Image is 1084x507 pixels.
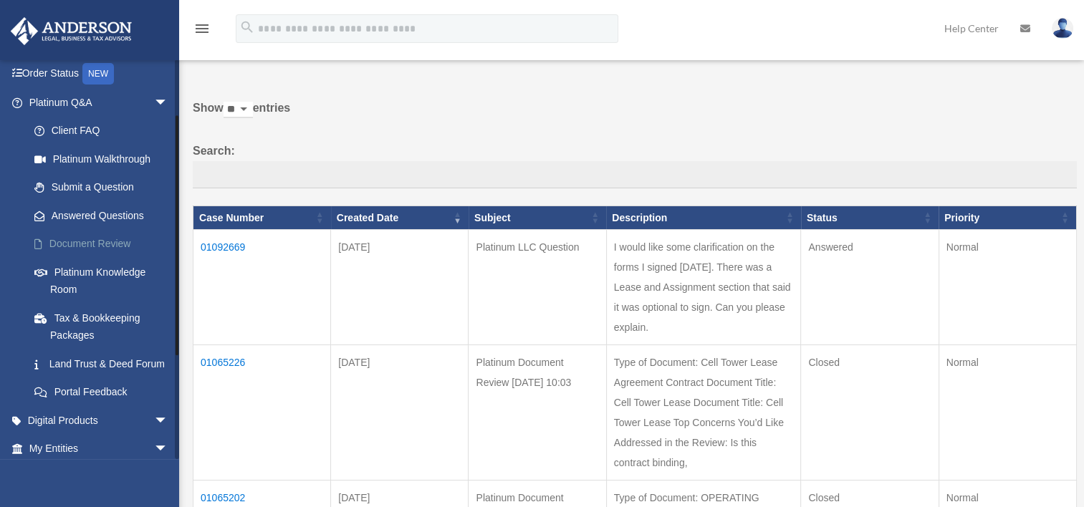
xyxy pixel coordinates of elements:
a: Platinum Knowledge Room [20,258,190,304]
a: Platinum Q&Aarrow_drop_down [10,88,190,117]
th: Priority: activate to sort column ascending [939,206,1076,230]
span: arrow_drop_down [154,88,183,117]
td: 01092669 [193,230,331,345]
div: NEW [82,63,114,84]
th: Subject: activate to sort column ascending [469,206,606,230]
input: Search: [193,161,1077,188]
a: Client FAQ [20,117,190,145]
td: Normal [939,230,1076,345]
a: My Entitiesarrow_drop_down [10,435,190,463]
th: Created Date: activate to sort column ascending [331,206,469,230]
td: Closed [801,345,939,481]
a: Tax & Bookkeeping Packages [20,304,190,349]
td: Normal [939,345,1076,481]
span: arrow_drop_down [154,406,183,435]
a: Portal Feedback [20,378,190,407]
th: Description: activate to sort column ascending [606,206,801,230]
select: Showentries [224,102,253,118]
a: Order StatusNEW [10,59,190,89]
a: Platinum Walkthrough [20,145,190,173]
img: User Pic [1052,18,1073,39]
span: arrow_drop_down [154,435,183,464]
td: I would like some clarification on the forms I signed [DATE]. There was a Lease and Assignment se... [606,230,801,345]
a: Digital Productsarrow_drop_down [10,406,190,435]
td: Platinum LLC Question [469,230,606,345]
td: [DATE] [331,230,469,345]
td: [DATE] [331,345,469,481]
img: Anderson Advisors Platinum Portal [6,17,136,45]
i: search [239,19,255,35]
td: 01065226 [193,345,331,481]
td: Answered [801,230,939,345]
th: Status: activate to sort column ascending [801,206,939,230]
label: Search: [193,141,1077,188]
th: Case Number: activate to sort column ascending [193,206,331,230]
a: Answered Questions [20,201,183,230]
label: Show entries [193,98,1077,132]
td: Platinum Document Review [DATE] 10:03 [469,345,606,481]
i: menu [193,20,211,37]
td: Type of Document: Cell Tower Lease Agreement Contract Document Title: Cell Tower Lease Document T... [606,345,801,481]
a: Submit a Question [20,173,190,202]
a: Land Trust & Deed Forum [20,349,190,378]
a: Document Review [20,230,190,259]
a: menu [193,25,211,37]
